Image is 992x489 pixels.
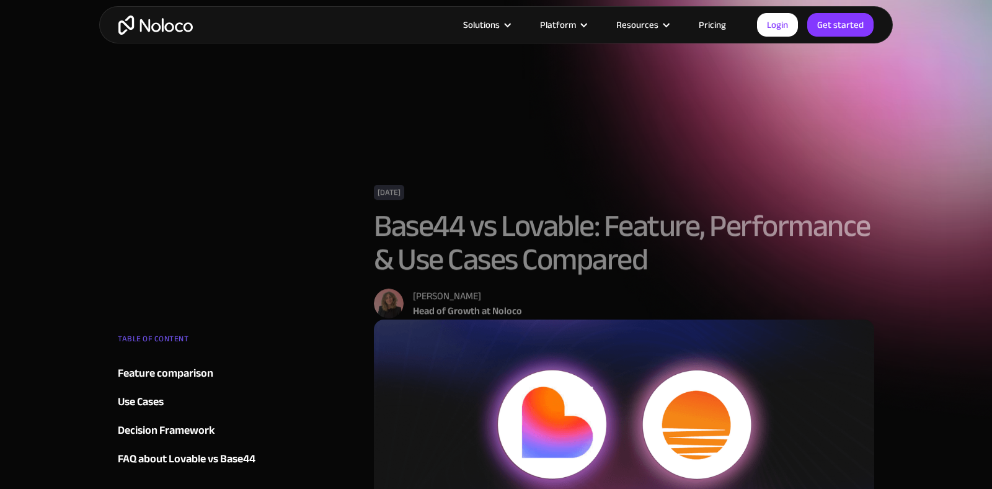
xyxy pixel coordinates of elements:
[448,17,525,33] div: Solutions
[118,421,215,440] div: Decision Framework
[525,17,601,33] div: Platform
[118,330,268,354] div: TABLE OF CONTENT
[683,17,742,33] a: Pricing
[118,393,268,411] a: Use Cases
[616,17,658,33] div: Resources
[118,16,193,35] a: home
[413,289,522,303] div: [PERSON_NAME]
[118,364,268,383] a: Feature comparison
[118,450,268,469] a: FAQ about Lovable vs Base44
[757,13,798,37] a: Login
[374,185,404,200] div: [DATE]
[413,303,522,318] div: Head of Growth at Noloco
[374,209,874,276] h1: Base44 vs Lovable: Feature, Performance & Use Cases Compared
[463,17,500,33] div: Solutions
[118,364,213,383] div: Feature comparison
[118,450,255,469] div: FAQ about Lovable vs Base44
[540,17,576,33] div: Platform
[118,393,164,411] div: Use Cases
[601,17,683,33] div: Resources
[807,13,874,37] a: Get started
[118,421,268,440] a: Decision Framework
